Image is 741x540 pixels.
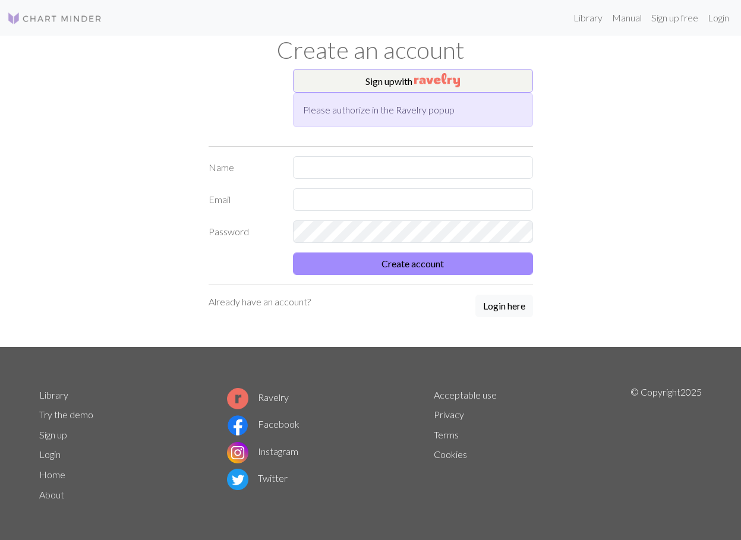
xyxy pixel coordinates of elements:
[209,295,311,309] p: Already have an account?
[201,156,286,179] label: Name
[434,389,497,400] a: Acceptable use
[434,449,467,460] a: Cookies
[630,385,702,505] p: © Copyright 2025
[569,6,607,30] a: Library
[647,6,703,30] a: Sign up free
[201,188,286,211] label: Email
[414,73,460,87] img: Ravelry
[39,429,67,440] a: Sign up
[293,252,533,275] button: Create account
[607,6,647,30] a: Manual
[39,449,61,460] a: Login
[39,489,64,500] a: About
[227,446,298,457] a: Instagram
[434,429,459,440] a: Terms
[227,469,248,490] img: Twitter logo
[434,409,464,420] a: Privacy
[227,388,248,409] img: Ravelry logo
[293,69,533,93] button: Sign upwith
[39,389,68,400] a: Library
[39,409,93,420] a: Try the demo
[293,93,533,127] div: Please authorize in the Ravelry popup
[703,6,734,30] a: Login
[32,36,710,64] h1: Create an account
[475,295,533,318] a: Login here
[201,220,286,243] label: Password
[227,418,299,430] a: Facebook
[227,472,288,484] a: Twitter
[7,11,102,26] img: Logo
[227,442,248,463] img: Instagram logo
[39,469,65,480] a: Home
[227,415,248,436] img: Facebook logo
[475,295,533,317] button: Login here
[227,391,289,403] a: Ravelry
